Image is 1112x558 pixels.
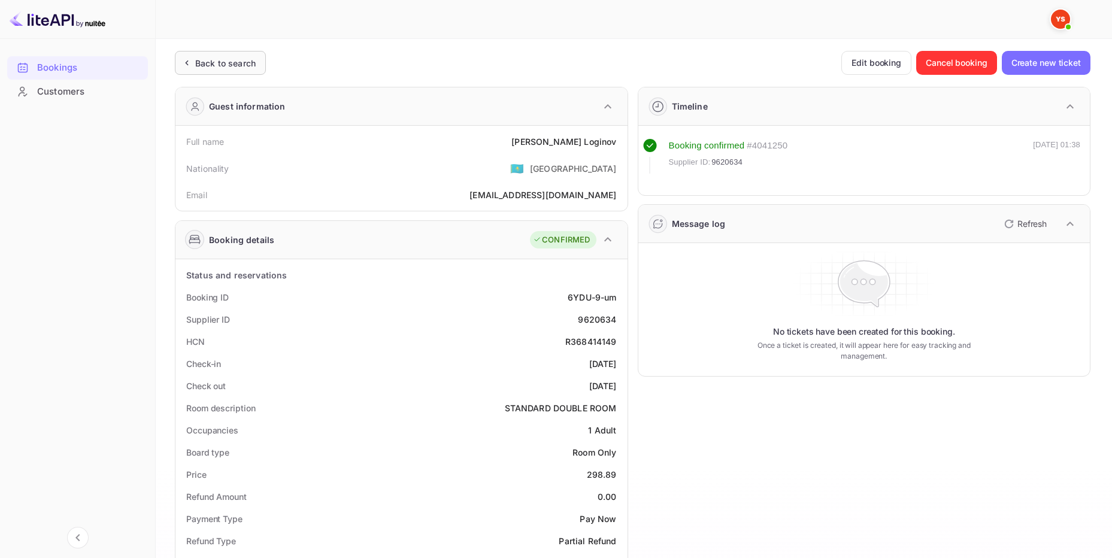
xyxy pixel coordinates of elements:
[186,446,229,459] div: Board type
[186,468,207,481] div: Price
[510,157,524,179] span: United States
[186,424,238,436] div: Occupancies
[598,490,617,503] div: 0.00
[711,156,743,168] span: 9620634
[469,189,616,201] div: [EMAIL_ADDRESS][DOMAIN_NAME]
[530,162,617,175] div: [GEOGRAPHIC_DATA]
[186,490,247,503] div: Refund Amount
[743,340,986,362] p: Once a ticket is created, it will appear here for easy tracking and management.
[186,535,236,547] div: Refund Type
[997,214,1052,233] button: Refresh
[186,269,287,281] div: Status and reservations
[589,380,617,392] div: [DATE]
[7,80,148,102] a: Customers
[186,357,221,370] div: Check-in
[186,313,230,326] div: Supplier ID
[669,156,711,168] span: Supplier ID:
[37,61,142,75] div: Bookings
[916,51,997,75] button: Cancel booking
[186,402,255,414] div: Room description
[669,139,745,153] div: Booking confirmed
[186,335,205,348] div: HCN
[568,291,616,304] div: 6YDU-9-um
[1051,10,1070,29] img: Yandex Support
[186,135,224,148] div: Full name
[672,217,726,230] div: Message log
[209,233,274,246] div: Booking details
[186,162,229,175] div: Nationality
[1033,139,1080,174] div: [DATE] 01:38
[578,313,616,326] div: 9620634
[7,56,148,78] a: Bookings
[1017,217,1047,230] p: Refresh
[511,135,616,148] div: [PERSON_NAME] Loginov
[186,512,243,525] div: Payment Type
[588,424,616,436] div: 1 Adult
[1002,51,1090,75] button: Create new ticket
[580,512,616,525] div: Pay Now
[587,468,617,481] div: 298.89
[7,80,148,104] div: Customers
[195,57,256,69] div: Back to search
[186,291,229,304] div: Booking ID
[565,335,617,348] div: R368414149
[7,56,148,80] div: Bookings
[209,100,286,113] div: Guest information
[186,380,226,392] div: Check out
[841,51,911,75] button: Edit booking
[37,85,142,99] div: Customers
[747,139,787,153] div: # 4041250
[505,402,617,414] div: STANDARD DOUBLE ROOM
[67,527,89,548] button: Collapse navigation
[773,326,955,338] p: No tickets have been created for this booking.
[589,357,617,370] div: [DATE]
[559,535,616,547] div: Partial Refund
[533,234,590,246] div: CONFIRMED
[672,100,708,113] div: Timeline
[572,446,616,459] div: Room Only
[186,189,207,201] div: Email
[10,10,105,29] img: LiteAPI logo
